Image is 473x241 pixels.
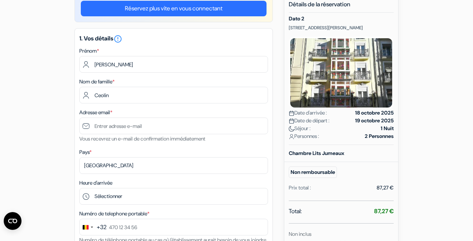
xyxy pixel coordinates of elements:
label: Nom de famille [79,78,115,86]
label: Heure d'arrivée [79,179,112,187]
strong: 19 octobre 2025 [355,117,394,125]
strong: 2 Personnes [365,132,394,140]
h5: 1. Vos détails [79,34,268,43]
img: moon.svg [289,126,294,132]
small: Non inclus [289,231,311,237]
button: Ouvrir le widget CMP [4,212,21,230]
strong: 18 octobre 2025 [355,109,394,117]
label: Adresse email [79,109,112,116]
div: Prix total : [289,184,311,192]
a: Réservez plus vite en vous connectant [81,1,267,16]
img: calendar.svg [289,110,294,116]
label: Pays [79,148,92,156]
small: Vous recevrez un e-mail de confirmation immédiatement [79,135,205,142]
span: Séjour : [289,125,311,132]
label: Numéro de telephone portable [79,210,149,218]
img: user_icon.svg [289,134,294,139]
i: error_outline [113,34,122,43]
span: Date de départ : [289,117,330,125]
input: Entrer le nom de famille [79,87,268,103]
small: Non remboursable [289,166,337,178]
div: 87,27 € [377,184,394,192]
strong: 1 Nuit [381,125,394,132]
div: +32 [97,223,106,232]
b: Chambre Lits Jumeaux [289,150,344,156]
label: Prénom [79,47,99,55]
h5: Détails de la réservation [289,1,394,13]
span: Personnes : [289,132,319,140]
span: Total: [289,207,302,216]
button: Change country, selected Belgium (+32) [80,219,106,235]
span: Date d'arrivée : [289,109,327,117]
input: Entrer adresse e-mail [79,118,268,134]
strong: 87,27 € [374,207,394,215]
input: Entrez votre prénom [79,56,268,73]
img: calendar.svg [289,118,294,124]
p: [STREET_ADDRESS][PERSON_NAME] [289,25,394,31]
input: 470 12 34 56 [79,219,268,235]
h5: Dato 2 [289,16,394,22]
a: error_outline [113,34,122,42]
